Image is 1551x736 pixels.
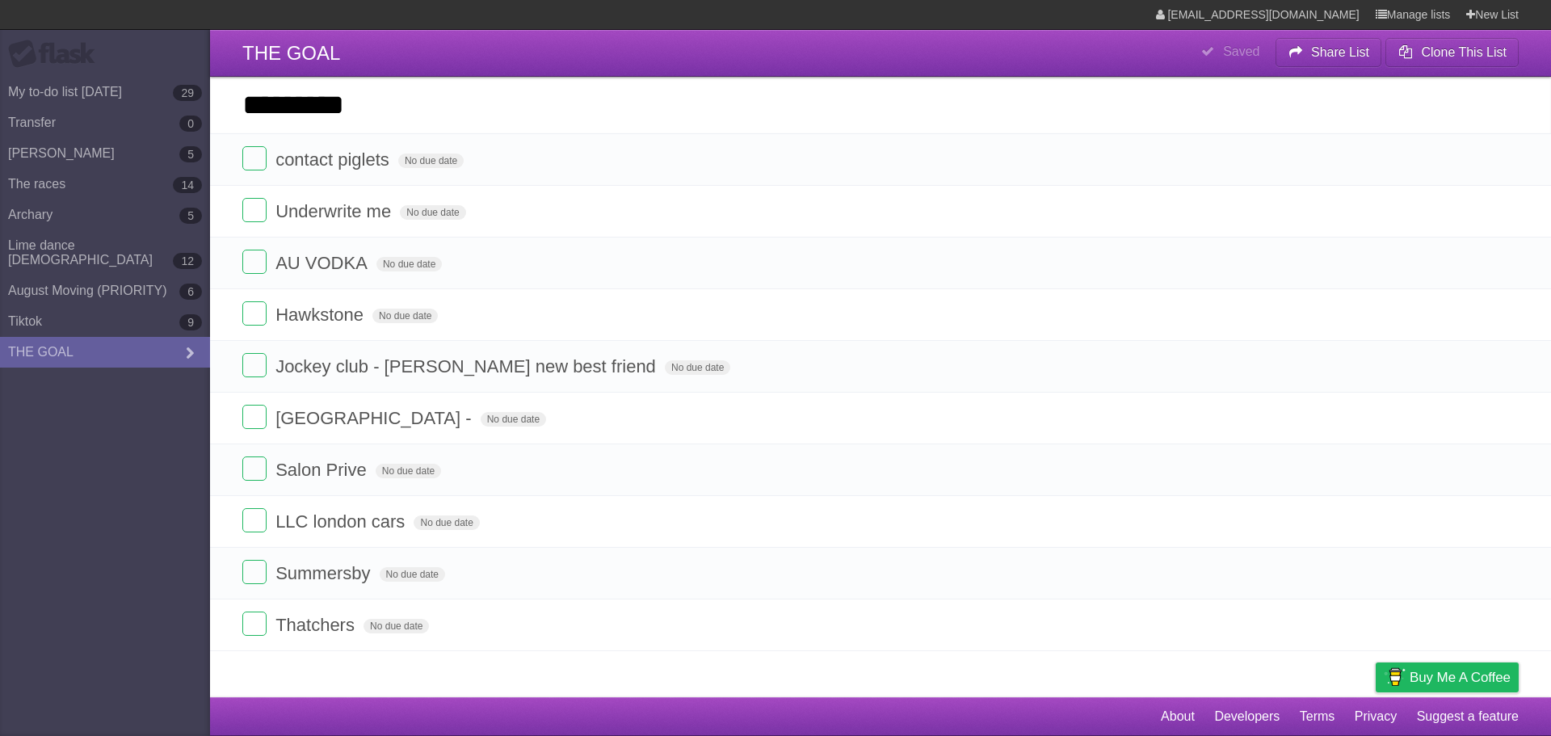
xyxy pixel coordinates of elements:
b: Share List [1311,45,1369,59]
span: No due date [398,154,464,168]
label: Done [242,508,267,532]
span: No due date [481,412,546,427]
img: Buy me a coffee [1384,663,1406,691]
b: 14 [173,177,202,193]
button: Share List [1276,38,1382,67]
b: 0 [179,116,202,132]
a: Developers [1214,701,1280,732]
label: Done [242,353,267,377]
span: No due date [665,360,730,375]
a: About [1161,701,1195,732]
span: [GEOGRAPHIC_DATA] - [275,408,475,428]
span: LLC london cars [275,511,409,532]
span: Thatchers [275,615,359,635]
span: No due date [364,619,429,633]
span: No due date [414,515,479,530]
span: No due date [376,464,441,478]
label: Done [242,405,267,429]
span: Salon Prive [275,460,371,480]
a: Terms [1300,701,1335,732]
label: Done [242,301,267,326]
b: Saved [1223,44,1259,58]
span: No due date [400,205,465,220]
label: Done [242,612,267,636]
span: AU VODKA [275,253,372,273]
b: 9 [179,314,202,330]
span: Jockey club - [PERSON_NAME] new best friend [275,356,660,376]
b: 29 [173,85,202,101]
label: Done [242,146,267,170]
span: Summersby [275,563,374,583]
label: Done [242,198,267,222]
b: Clone This List [1421,45,1507,59]
b: 12 [173,253,202,269]
button: Clone This List [1385,38,1519,67]
label: Done [242,456,267,481]
b: 5 [179,208,202,224]
span: Underwrite me [275,201,395,221]
span: No due date [372,309,438,323]
span: contact piglets [275,149,393,170]
a: Privacy [1355,701,1397,732]
span: Hawkstone [275,305,368,325]
div: Flask [8,40,105,69]
span: No due date [376,257,442,271]
span: Buy me a coffee [1410,663,1511,692]
b: 5 [179,146,202,162]
label: Done [242,250,267,274]
a: Suggest a feature [1417,701,1519,732]
b: 6 [179,284,202,300]
a: Buy me a coffee [1376,662,1519,692]
span: No due date [380,567,445,582]
span: THE GOAL [242,42,340,64]
label: Done [242,560,267,584]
